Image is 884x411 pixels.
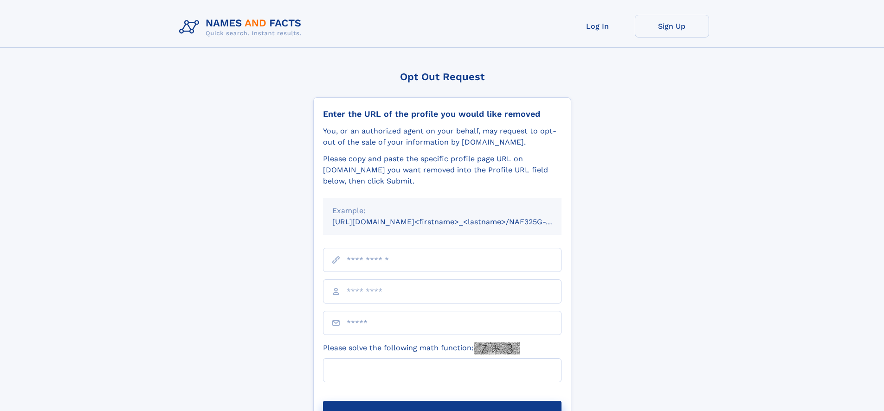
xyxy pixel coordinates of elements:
[323,126,561,148] div: You, or an authorized agent on your behalf, may request to opt-out of the sale of your informatio...
[175,15,309,40] img: Logo Names and Facts
[332,217,579,226] small: [URL][DOMAIN_NAME]<firstname>_<lastname>/NAF325G-xxxxxxxx
[332,205,552,216] div: Example:
[323,342,520,354] label: Please solve the following math function:
[323,109,561,119] div: Enter the URL of the profile you would like removed
[313,71,571,82] div: Opt Out Request
[561,15,635,38] a: Log In
[635,15,709,38] a: Sign Up
[323,153,561,187] div: Please copy and paste the specific profile page URL on [DOMAIN_NAME] you want removed into the Pr...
